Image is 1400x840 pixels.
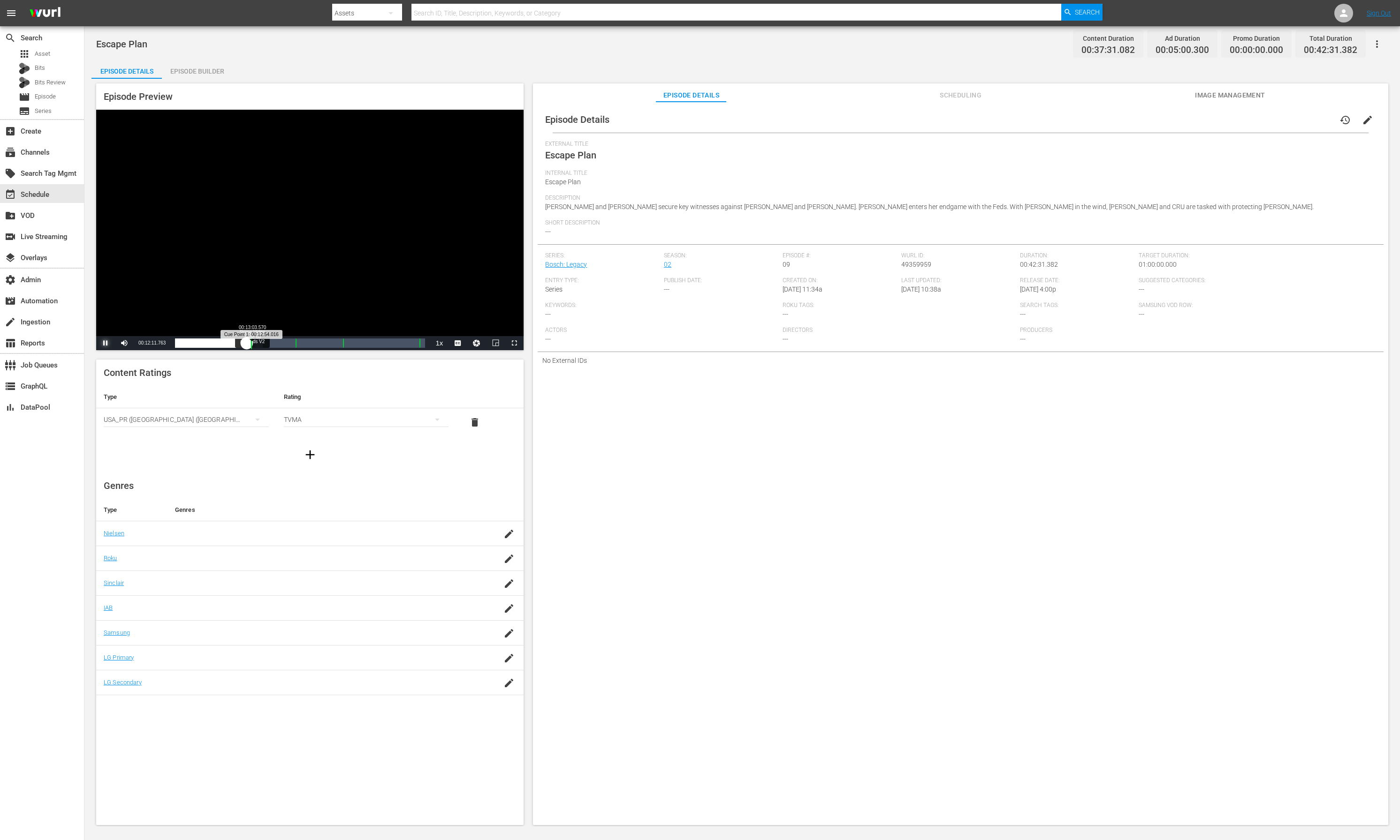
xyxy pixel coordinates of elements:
[1020,285,1056,293] span: [DATE] 4:00p
[5,231,16,242] span: Live Streaming
[35,92,56,101] span: Episode
[1362,114,1373,126] span: edit
[5,274,16,285] span: Admin
[1334,109,1356,131] button: history
[664,252,778,260] span: Season:
[1195,90,1265,101] span: Image Management
[104,367,171,378] span: Content Ratings
[115,336,134,350] button: Mute
[5,316,16,328] span: Ingestion
[1139,310,1144,318] span: ---
[96,386,276,408] th: Type
[5,337,16,349] span: Reports
[783,302,1015,309] span: Roku Tags:
[1020,335,1026,343] span: ---
[96,336,115,350] button: Pause
[486,336,505,350] button: Picture-in-Picture
[783,335,788,343] span: ---
[1081,45,1135,56] span: 00:37:31.082
[35,49,50,59] span: Asset
[167,499,476,521] th: Genres
[35,106,52,116] span: Series
[96,499,167,521] th: Type
[664,285,670,293] span: ---
[901,285,941,293] span: [DATE] 10:38a
[1139,261,1177,268] span: 01:00:00.000
[96,386,524,437] table: simple table
[19,105,30,117] span: Series
[5,126,16,137] span: Create
[1020,327,1253,334] span: Producers
[1139,285,1144,293] span: ---
[901,261,931,268] span: 49359959
[783,277,897,285] span: Created On:
[545,203,1314,210] span: [PERSON_NAME] and [PERSON_NAME] secure key witnesses against [PERSON_NAME] and [PERSON_NAME]. [PE...
[1367,9,1391,17] a: Sign Out
[449,336,467,350] button: Captions
[1075,4,1100,21] span: Search
[464,411,486,434] button: delete
[35,78,66,87] span: Bits Review
[5,360,16,371] span: Job Queues
[545,310,551,318] span: ---
[104,654,134,661] a: LG Primary
[1020,277,1134,285] span: Release Date:
[284,406,449,433] div: TVMA
[1139,277,1371,285] span: Suggested Categories:
[104,91,173,102] span: Episode Preview
[1230,45,1283,56] span: 00:00:00.000
[1020,252,1134,260] span: Duration:
[545,335,551,343] span: ---
[221,330,282,339] div: Cue Point 1: 00:12:54.016
[19,48,30,60] span: Asset
[1230,32,1283,45] div: Promo Duration
[138,340,166,345] span: 00:12:11.763
[783,252,897,260] span: Episode #:
[1139,252,1371,260] span: Target Duration:
[545,150,596,161] span: Escape Plan
[926,90,996,101] span: Scheduling
[1020,302,1134,309] span: Search Tags:
[162,60,232,79] button: Episode Builder
[1020,310,1026,318] span: ---
[545,170,1371,177] span: Internal Title
[5,381,16,392] span: GraphQL
[545,302,778,309] span: Keywords:
[783,261,790,268] span: 09
[96,110,524,350] div: Video Player
[5,168,16,179] span: Search Tag Mgmt
[5,189,16,200] span: Schedule
[104,579,124,586] a: Sinclair
[545,285,563,293] span: Series
[91,60,162,82] div: Episode Details
[545,219,1371,227] span: Short Description
[104,480,134,491] span: Genres
[5,147,16,158] span: Channels
[1156,32,1209,45] div: Ad Duration
[545,114,609,125] span: Episode Details
[545,141,1371,148] span: External Title
[104,555,117,562] a: Roku
[1156,45,1209,56] span: 00:05:00.300
[5,252,16,263] span: Overlays
[1356,109,1379,131] button: edit
[104,629,130,636] a: Samsung
[505,336,524,350] button: Fullscreen
[469,417,480,428] span: delete
[104,679,142,686] a: LG Secondary
[545,178,581,186] span: Escape Plan
[545,195,1371,202] span: Description
[5,295,16,307] span: Automation
[104,604,113,611] a: IAB
[901,252,1015,260] span: Wurl ID:
[545,327,778,334] span: Actors
[23,2,68,24] img: ans4CAIJ8jUAAAAAAAAAAAAAAAAAAAAAAAAgQb4GAAAAAAAAAAAAAAAAAAAAAAAAJMjXAAAAAAAAAAAAAAAAAAAAAAAAgAT5G...
[91,60,162,79] button: Episode Details
[5,402,16,413] span: DataPool
[901,277,1015,285] span: Last Updated:
[1304,32,1357,45] div: Total Duration
[1139,302,1253,309] span: Samsung VOD Row:
[1020,261,1058,268] span: 00:42:31.382
[276,386,457,408] th: Rating
[545,277,659,285] span: Entry Type:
